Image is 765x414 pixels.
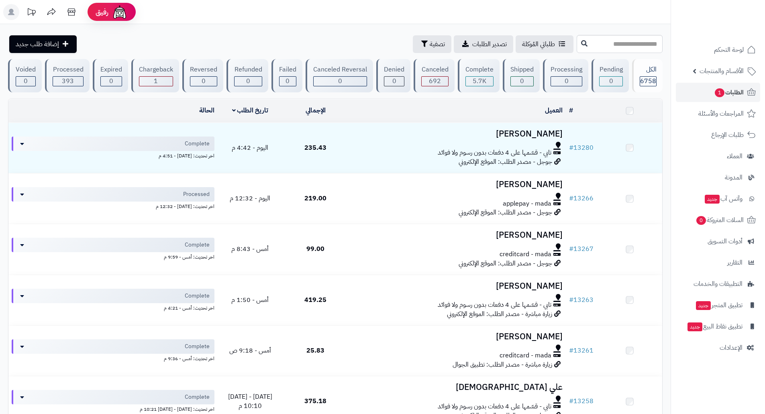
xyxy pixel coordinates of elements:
[503,199,551,208] span: applepay - mada
[199,106,214,115] a: الحالة
[516,35,573,53] a: طلباتي المُوكلة
[225,59,269,92] a: Refunded 0
[501,59,541,92] a: Shipped 0
[306,106,326,115] a: الإجمالي
[185,343,210,351] span: Complete
[676,83,760,102] a: الطلبات1
[16,77,35,86] div: 0
[24,76,28,86] span: 0
[705,195,720,204] span: جديد
[676,189,760,208] a: وآتس آبجديد
[351,332,563,341] h3: [PERSON_NAME]
[232,143,268,153] span: اليوم - 4:42 م
[185,241,210,249] span: Complete
[715,88,724,97] span: 1
[351,180,563,189] h3: [PERSON_NAME]
[351,230,563,240] h3: [PERSON_NAME]
[351,281,563,291] h3: [PERSON_NAME]
[230,194,270,203] span: اليوم - 12:32 م
[279,65,296,74] div: Failed
[139,77,173,86] div: 1
[185,393,210,401] span: Complete
[62,76,74,86] span: 393
[696,301,711,310] span: جديد
[185,140,210,148] span: Complete
[472,39,507,49] span: تصدير الطلبات
[109,76,113,86] span: 0
[53,77,83,86] div: 393
[640,65,657,74] div: الكل
[569,244,573,254] span: #
[183,190,210,198] span: Processed
[12,252,214,261] div: اخر تحديث: أمس - 9:59 م
[181,59,225,92] a: Reversed 0
[459,208,552,217] span: جوجل - مصدر الطلب: الموقع الإلكتروني
[510,65,534,74] div: Shipped
[727,151,743,162] span: العملاء
[500,351,551,360] span: creditcard - mada
[231,244,269,254] span: أمس - 8:43 م
[313,65,367,74] div: Canceled Reversal
[459,259,552,268] span: جوجل - مصدر الطلب: الموقع الإلكتروني
[304,295,326,305] span: 419.25
[569,346,573,355] span: #
[700,65,744,77] span: الأقسام والمنتجات
[453,360,552,369] span: زيارة مباشرة - مصدر الطلب: تطبيق الجوال
[569,396,573,406] span: #
[569,194,594,203] a: #13266
[599,65,622,74] div: Pending
[6,59,43,92] a: Voided 0
[12,202,214,210] div: اخر تحديث: [DATE] - 12:32 م
[375,59,412,92] a: Denied 0
[676,104,760,123] a: المراجعات والأسئلة
[551,77,582,86] div: 0
[16,65,36,74] div: Voided
[12,151,214,159] div: اخر تحديث: [DATE] - 4:51 م
[306,346,324,355] span: 25.83
[112,4,128,20] img: ai-face.png
[687,321,743,332] span: تطبيق نقاط البيع
[454,35,513,53] a: تصدير الطلبات
[590,59,630,92] a: Pending 0
[710,20,757,37] img: logo-2.png
[21,4,41,22] a: تحديثات المنصة
[676,210,760,230] a: السلات المتروكة0
[228,392,272,411] span: [DATE] - [DATE] 10:10 م
[12,303,214,312] div: اخر تحديث: أمس - 4:21 م
[714,87,744,98] span: الطلبات
[43,59,91,92] a: Processed 393
[12,354,214,362] div: اخر تحديث: أمس - 9:36 م
[465,65,494,74] div: Complete
[500,250,551,259] span: creditcard - mada
[190,77,217,86] div: 0
[190,65,217,74] div: Reversed
[569,143,573,153] span: #
[270,59,304,92] a: Failed 0
[569,346,594,355] a: #13261
[565,76,569,86] span: 0
[306,244,324,254] span: 99.00
[430,39,445,49] span: تصفية
[541,59,590,92] a: Processing 0
[438,402,551,411] span: تابي - قسّمها على 4 دفعات بدون رسوم ولا فوائد
[351,383,563,392] h3: علي [DEMOGRAPHIC_DATA]
[304,143,326,153] span: 235.43
[676,296,760,315] a: تطبيق المتجرجديد
[234,65,262,74] div: Refunded
[696,214,744,226] span: السلات المتروكة
[185,292,210,300] span: Complete
[725,172,743,183] span: المدونة
[520,76,524,86] span: 0
[698,108,744,119] span: المراجعات والأسئلة
[466,77,493,86] div: 5672
[53,65,83,74] div: Processed
[456,59,501,92] a: Complete 5.7K
[421,65,448,74] div: Canceled
[708,236,743,247] span: أدوات التسويق
[100,65,122,74] div: Expired
[279,77,296,86] div: 0
[246,76,250,86] span: 0
[429,76,441,86] span: 692
[101,77,122,86] div: 0
[154,76,158,86] span: 1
